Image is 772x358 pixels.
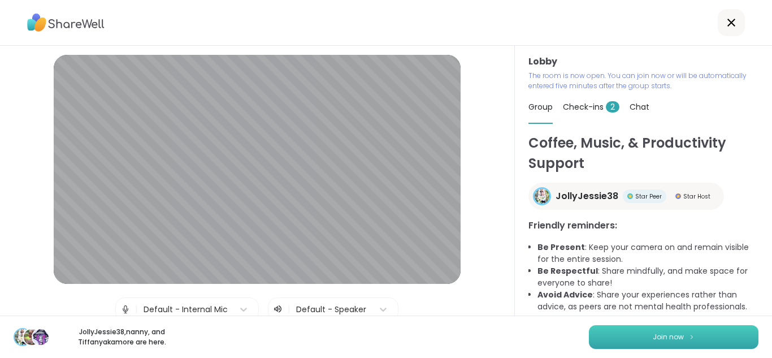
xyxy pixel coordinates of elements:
button: Join now [589,325,758,349]
div: Default - Internal Mic [144,304,228,316]
b: Avoid Advice [537,289,593,300]
img: Tiffanyaka [33,329,49,345]
b: Be Present [537,241,585,253]
span: Chat [630,101,649,113]
span: | [288,303,290,316]
span: JollyJessie38 [556,189,618,203]
span: 2 [606,101,619,113]
b: Be Respectful [537,265,598,277]
img: ShareWell Logomark [688,334,695,340]
img: nanny [24,329,40,345]
span: Star Peer [635,192,662,201]
li: : Keep your camera on and remain visible for the entire session. [537,241,758,265]
span: | [135,298,138,321]
img: Star Host [675,193,681,199]
span: Group [528,101,553,113]
li: : Share mindfully, and make space for everyone to share! [537,265,758,289]
img: Star Peer [627,193,633,199]
img: Microphone [120,298,131,321]
h1: Coffee, Music, & Productivity Support [528,133,758,174]
img: JollyJessie38 [535,189,549,204]
span: Join now [653,332,684,342]
a: JollyJessie38JollyJessie38Star PeerStar PeerStar HostStar Host [528,183,724,210]
img: JollyJessie38 [15,329,31,345]
img: ShareWell Logo [27,10,105,36]
p: The room is now open. You can join now or will be automatically entered five minutes after the gr... [528,71,758,91]
span: Check-ins [563,101,619,113]
h3: Lobby [528,55,758,68]
li: : Share your experiences rather than advice, as peers are not mental health professionals. [537,289,758,313]
span: Star Host [683,192,710,201]
p: JollyJessie38 , nanny , and Tiffanyaka more are here. [59,327,185,347]
h3: Friendly reminders: [528,219,758,232]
